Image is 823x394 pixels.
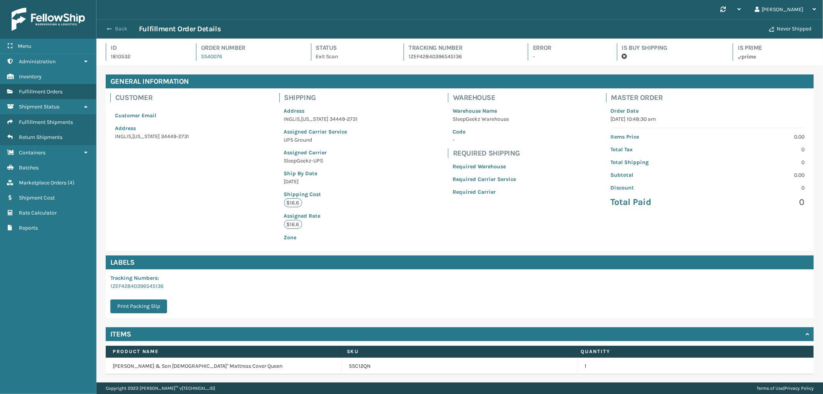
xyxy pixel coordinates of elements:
[19,164,39,171] span: Batches
[611,158,703,166] p: Total Shipping
[19,88,63,95] span: Fulfillment Orders
[19,134,63,140] span: Return Shipments
[68,179,74,186] span: ( 4 )
[533,43,603,52] h4: Error
[453,128,516,136] p: Code
[284,212,358,220] p: Assigned Rate
[611,133,703,141] p: Items Price
[611,145,703,154] p: Total Tax
[330,116,358,122] span: 34449-2731
[110,275,159,281] span: Tracking Numbers :
[712,133,804,141] p: 0.00
[106,382,215,394] p: Copyright 2023 [PERSON_NAME]™ v [TECHNICAL_ID]
[18,43,31,49] span: Menu
[622,43,719,52] h4: Is Buy Shipping
[611,115,805,123] p: [DATE] 10:48:30 am
[578,358,814,375] td: 1
[111,43,182,52] h4: Id
[611,107,805,115] p: Order Date
[764,21,816,37] button: Never Shipped
[712,158,804,166] p: 0
[19,179,66,186] span: Marketplace Orders
[284,136,358,144] p: UPS Ground
[284,116,300,122] span: INGLIS
[19,119,73,125] span: Fulfillment Shipments
[19,73,42,80] span: Inventory
[12,8,85,31] img: logo
[110,299,167,313] button: Print Packing Slip
[453,175,516,183] p: Required Carrier Service
[453,107,516,115] p: Warehouse Name
[316,43,390,52] h4: Status
[581,348,801,355] label: Quantity
[284,190,358,198] p: Shipping Cost
[161,133,189,140] span: 34449-2731
[103,25,139,32] button: Back
[409,52,514,61] p: 1ZEF42840396545136
[201,53,222,60] a: SS40076
[111,52,182,61] p: 1810532
[453,162,516,171] p: Required Warehouse
[712,196,804,208] p: 0
[115,93,194,102] h4: Customer
[284,178,358,186] p: [DATE]
[110,283,164,289] a: 1ZEF42840396545136
[453,149,521,158] h4: Required Shipping
[284,169,358,178] p: Ship By Date
[113,348,333,355] label: Product Name
[284,149,358,157] p: Assigned Carrier
[19,194,55,201] span: Shipment Cost
[115,125,136,132] span: Address
[19,58,56,65] span: Administration
[533,52,603,61] p: -
[115,112,189,120] p: Customer Email
[409,43,514,52] h4: Tracking Number
[453,115,516,123] p: SleepGeekz Warehouse
[132,133,160,140] span: [US_STATE]
[19,225,38,231] span: Reports
[284,108,305,114] span: Address
[453,93,521,102] h4: Warehouse
[453,188,516,196] p: Required Carrier
[284,93,363,102] h4: Shipping
[784,386,814,391] a: Privacy Policy
[19,210,57,216] span: Rate Calculator
[757,382,814,394] div: |
[349,362,371,370] a: SSC12QN
[19,149,46,156] span: Containers
[738,43,814,52] h4: Is Prime
[284,220,302,229] p: $16.6
[284,233,358,242] p: Zone
[284,128,358,136] p: Assigned Carrier Service
[201,43,297,52] h4: Order Number
[106,358,342,375] td: [PERSON_NAME] & Son [DEMOGRAPHIC_DATA]" Mattress Cover Queen
[453,136,516,144] p: -
[611,184,703,192] p: Discount
[106,74,814,88] h4: General Information
[611,196,703,208] p: Total Paid
[301,116,329,122] span: [US_STATE]
[316,52,390,61] p: Exit Scan
[284,157,358,165] p: SleepGeekz-UPS
[300,116,301,122] span: ,
[139,24,221,34] h3: Fulfillment Order Details
[712,171,804,179] p: 0.00
[712,145,804,154] p: 0
[611,93,809,102] h4: Master Order
[110,330,131,339] h4: Items
[347,348,567,355] label: SKU
[131,133,132,140] span: ,
[769,27,774,32] i: Never Shipped
[106,255,814,269] h4: Labels
[115,133,131,140] span: INGLIS
[757,386,783,391] a: Terms of Use
[611,171,703,179] p: Subtotal
[712,184,804,192] p: 0
[284,198,302,207] p: $16.6
[19,103,59,110] span: Shipment Status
